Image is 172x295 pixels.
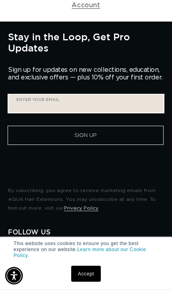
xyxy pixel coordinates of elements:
a: Learn more about our Cookie Policy. [14,252,146,263]
p: By subscribing, you agree to receive marketing emails from AQUA Hair Extensions. You may unsubscr... [8,192,164,218]
iframe: Chat Widget [64,209,172,295]
button: Sign Up [8,131,164,150]
input: ENTER YOUR EMAIL [8,100,164,118]
div: Accessibility Menu [5,272,23,290]
p: This website uses cookies to ensure you get the best experience on our website. [14,246,158,264]
h2: Follow Us [8,234,164,242]
h2: Stay in the Loop, Get Pro Updates [8,36,164,59]
p: Sign up for updates on new collections, education, and exclusive offers — plus 10% off your first... [8,71,164,87]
